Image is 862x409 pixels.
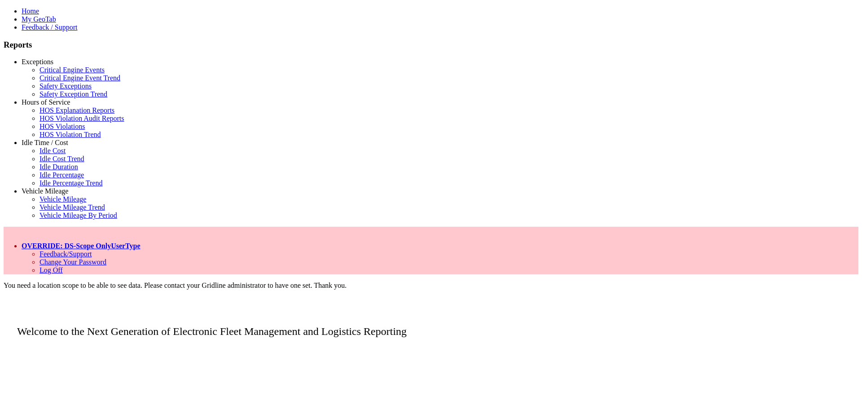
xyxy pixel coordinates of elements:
[40,195,86,203] a: Vehicle Mileage
[40,258,106,266] a: Change Your Password
[40,147,66,154] a: Idle Cost
[40,82,92,90] a: Safety Exceptions
[22,7,39,15] a: Home
[4,281,858,290] div: You need a location scope to be able to see data. Please contact your Gridline administrator to h...
[40,66,105,74] a: Critical Engine Events
[40,90,107,98] a: Safety Exception Trend
[40,211,117,219] a: Vehicle Mileage By Period
[22,98,70,106] a: Hours of Service
[4,312,858,338] p: Welcome to the Next Generation of Electronic Fleet Management and Logistics Reporting
[22,187,68,195] a: Vehicle Mileage
[4,40,858,50] h3: Reports
[40,266,63,274] a: Log Off
[22,15,56,23] a: My GeoTab
[40,203,105,211] a: Vehicle Mileage Trend
[40,123,85,130] a: HOS Violations
[22,23,77,31] a: Feedback / Support
[40,131,101,138] a: HOS Violation Trend
[40,74,120,82] a: Critical Engine Event Trend
[40,114,124,122] a: HOS Violation Audit Reports
[40,106,114,114] a: HOS Explanation Reports
[40,163,78,171] a: Idle Duration
[22,58,53,66] a: Exceptions
[22,139,68,146] a: Idle Time / Cost
[40,250,92,258] a: Feedback/Support
[22,242,141,250] a: OVERRIDE: DS-Scope OnlyUserType
[40,171,84,179] a: Idle Percentage
[40,179,102,187] a: Idle Percentage Trend
[40,155,84,163] a: Idle Cost Trend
